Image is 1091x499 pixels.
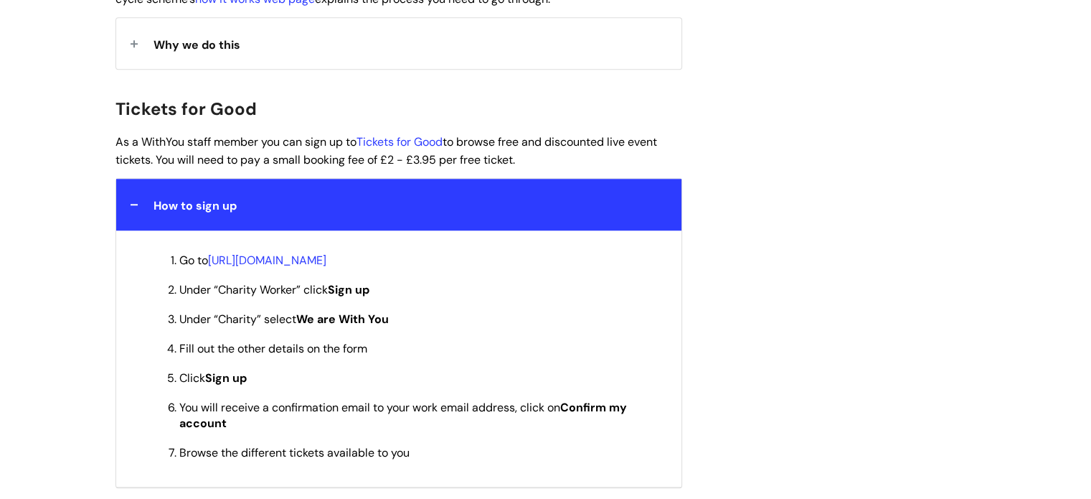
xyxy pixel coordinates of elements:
[179,445,410,460] span: Browse the different tickets available to you
[208,253,326,268] a: [URL][DOMAIN_NAME]
[115,98,257,120] span: Tickets for Good
[154,37,240,52] span: Why we do this
[115,134,657,167] span: As a WithYou staff member you can sign up to to browse free and discounted live event tickets. Yo...
[179,341,367,356] span: Fill out the other details on the form
[179,312,389,327] span: Under “Charity” select
[179,253,326,268] span: Go to
[154,198,237,213] span: How to sign up
[296,312,389,327] strong: We are With You
[356,134,443,149] a: Tickets for Good
[205,370,247,386] strong: Sign up
[179,400,627,431] strong: Confirm my account
[328,282,369,297] strong: Sign up
[179,400,627,431] span: You will receive a confirmation email to your work email address, click on
[179,370,247,386] span: Click
[179,282,369,297] span: Under “Charity Worker” click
